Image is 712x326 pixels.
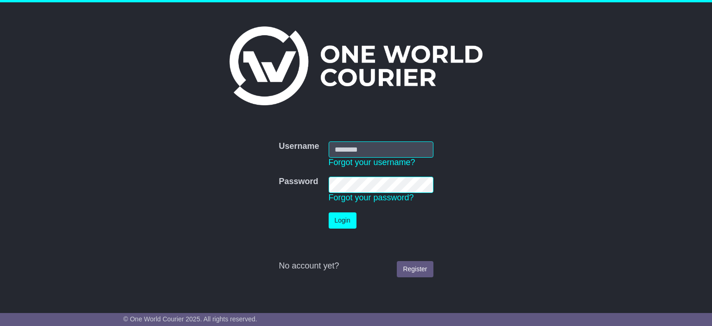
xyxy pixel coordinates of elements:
[279,141,319,152] label: Username
[329,193,414,202] a: Forgot your password?
[123,315,257,323] span: © One World Courier 2025. All rights reserved.
[229,26,483,105] img: One World
[397,261,433,277] a: Register
[279,177,318,187] label: Password
[329,212,356,229] button: Login
[279,261,433,271] div: No account yet?
[329,158,415,167] a: Forgot your username?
